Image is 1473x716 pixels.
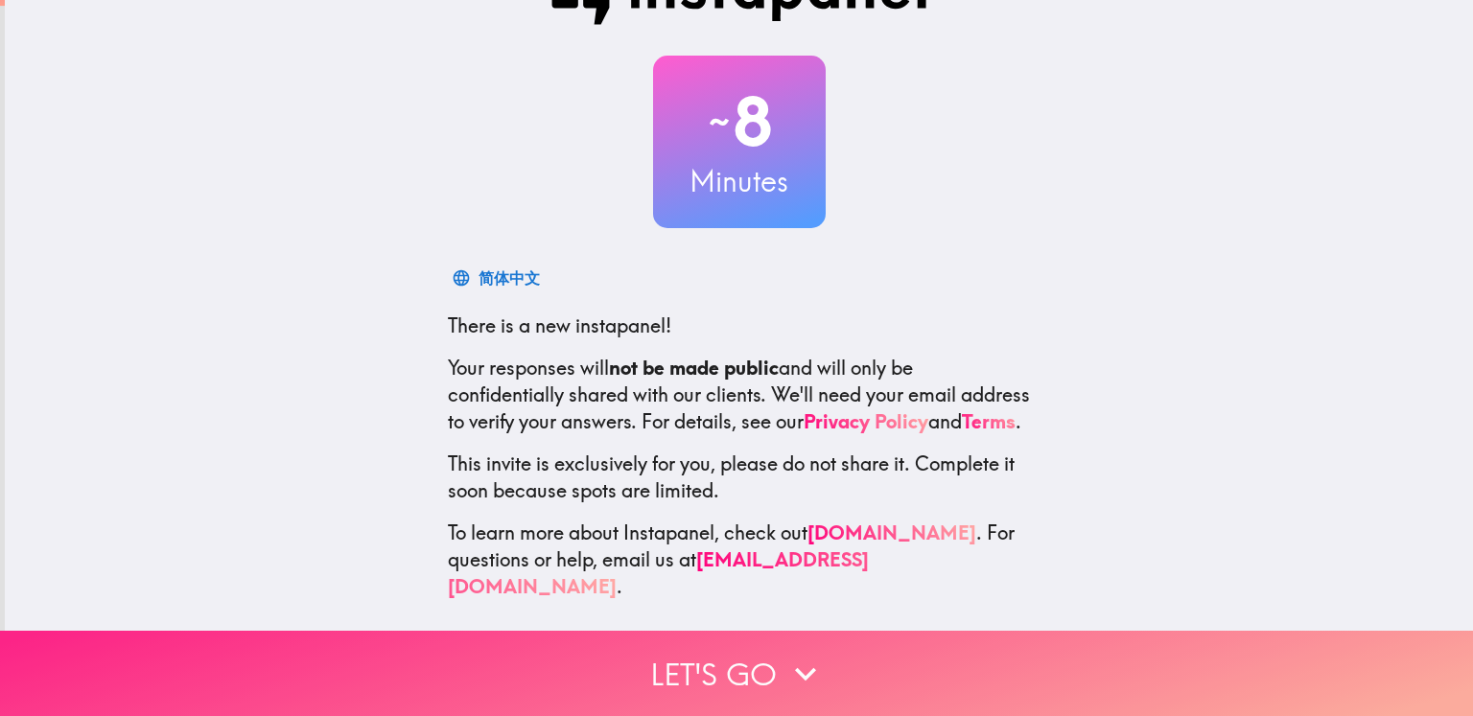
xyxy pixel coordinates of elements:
[807,520,976,544] a: [DOMAIN_NAME]
[448,520,1031,600] p: To learn more about Instapanel, check out . For questions or help, email us at .
[448,313,671,337] span: There is a new instapanel!
[448,259,548,297] button: 简体中文
[653,161,826,201] h3: Minutes
[448,355,1031,435] p: Your responses will and will only be confidentially shared with our clients. We'll need your emai...
[609,356,779,380] b: not be made public
[962,409,1016,433] a: Terms
[448,450,1031,504] p: This invite is exclusively for you, please do not share it. Complete it soon because spots are li...
[653,82,826,161] h2: 8
[706,93,733,150] span: ~
[804,409,928,433] a: Privacy Policy
[479,265,540,291] div: 简体中文
[448,547,869,598] a: [EMAIL_ADDRESS][DOMAIN_NAME]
